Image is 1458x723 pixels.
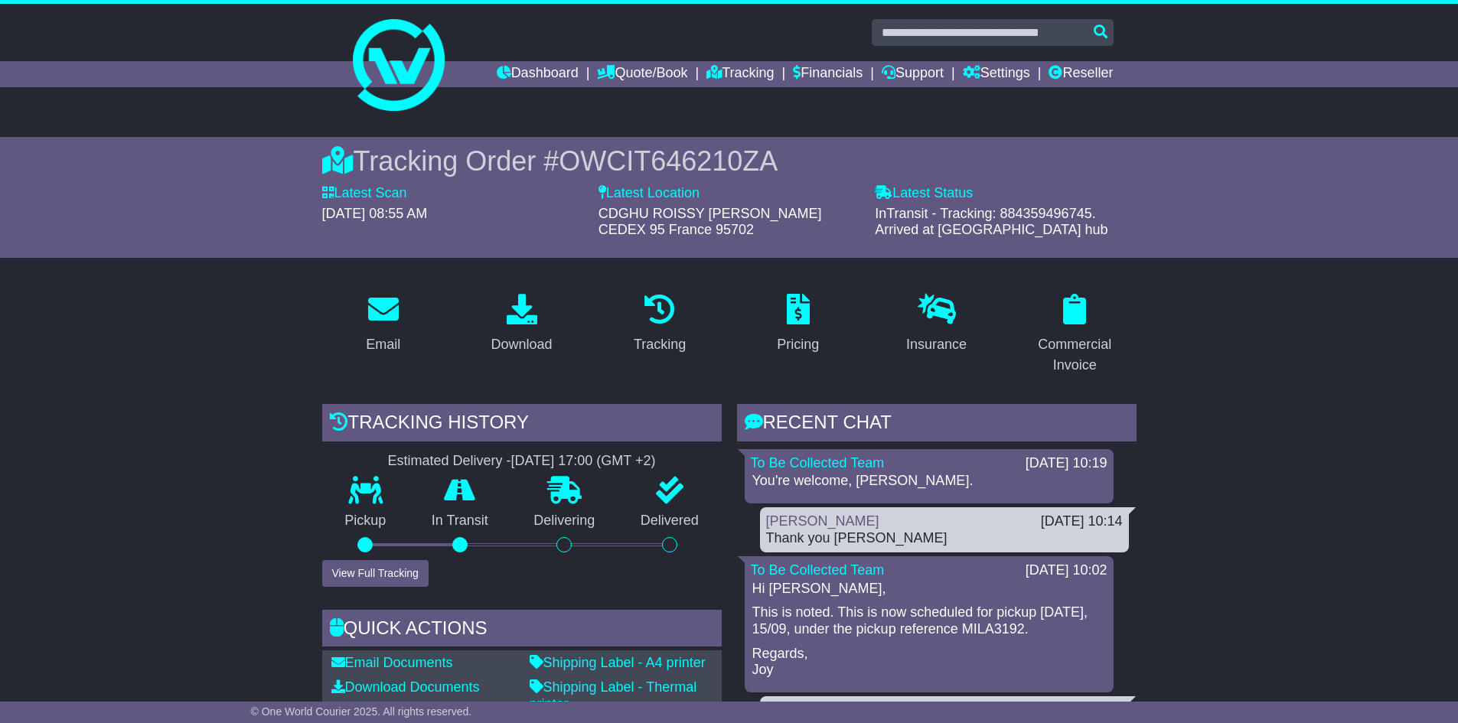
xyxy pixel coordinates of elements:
[491,334,552,355] div: Download
[752,604,1106,637] p: This is noted. This is now scheduled for pickup [DATE], 15/09, under the pickup reference MILA3192.
[322,513,409,529] p: Pickup
[481,288,562,360] a: Download
[751,455,885,471] a: To Be Collected Team
[766,513,879,529] a: [PERSON_NAME]
[530,655,706,670] a: Shipping Label - A4 printer
[331,655,453,670] a: Email Documents
[737,404,1137,445] div: RECENT CHAT
[793,61,863,87] a: Financials
[559,145,778,177] span: OWCIT646210ZA
[530,679,697,712] a: Shipping Label - Thermal printer
[356,288,410,360] a: Email
[875,206,1107,238] span: InTransit - Tracking: 884359496745. Arrived at [GEOGRAPHIC_DATA] hub
[906,334,967,355] div: Insurance
[511,513,618,529] p: Delivering
[322,560,429,587] button: View Full Tracking
[1023,334,1127,376] div: Commercial Invoice
[322,610,722,651] div: Quick Actions
[777,334,819,355] div: Pricing
[752,473,1106,490] p: You're welcome, [PERSON_NAME].
[618,513,722,529] p: Delivered
[322,185,407,202] label: Latest Scan
[322,453,722,470] div: Estimated Delivery -
[511,453,656,470] div: [DATE] 17:00 (GMT +2)
[1041,513,1123,530] div: [DATE] 10:14
[599,206,822,238] span: CDGHU ROISSY [PERSON_NAME] CEDEX 95 France 95702
[896,288,977,360] a: Insurance
[366,334,400,355] div: Email
[497,61,579,87] a: Dashboard
[322,145,1137,177] div: Tracking Order #
[752,581,1106,598] p: Hi [PERSON_NAME],
[751,562,885,578] a: To Be Collected Team
[882,61,944,87] a: Support
[599,185,700,202] label: Latest Location
[1013,288,1137,381] a: Commercial Invoice
[1026,562,1107,579] div: [DATE] 10:02
[875,185,973,202] label: Latest Status
[766,530,1123,547] div: Thank you [PERSON_NAME]
[251,705,472,718] span: © One World Courier 2025. All rights reserved.
[597,61,687,87] a: Quote/Book
[1049,61,1113,87] a: Reseller
[322,404,722,445] div: Tracking history
[752,646,1106,679] p: Regards, Joy
[963,61,1030,87] a: Settings
[409,513,511,529] p: In Transit
[322,206,428,221] span: [DATE] 08:55 AM
[331,679,480,695] a: Download Documents
[1026,455,1107,472] div: [DATE] 10:19
[767,288,829,360] a: Pricing
[624,288,696,360] a: Tracking
[634,334,686,355] div: Tracking
[706,61,774,87] a: Tracking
